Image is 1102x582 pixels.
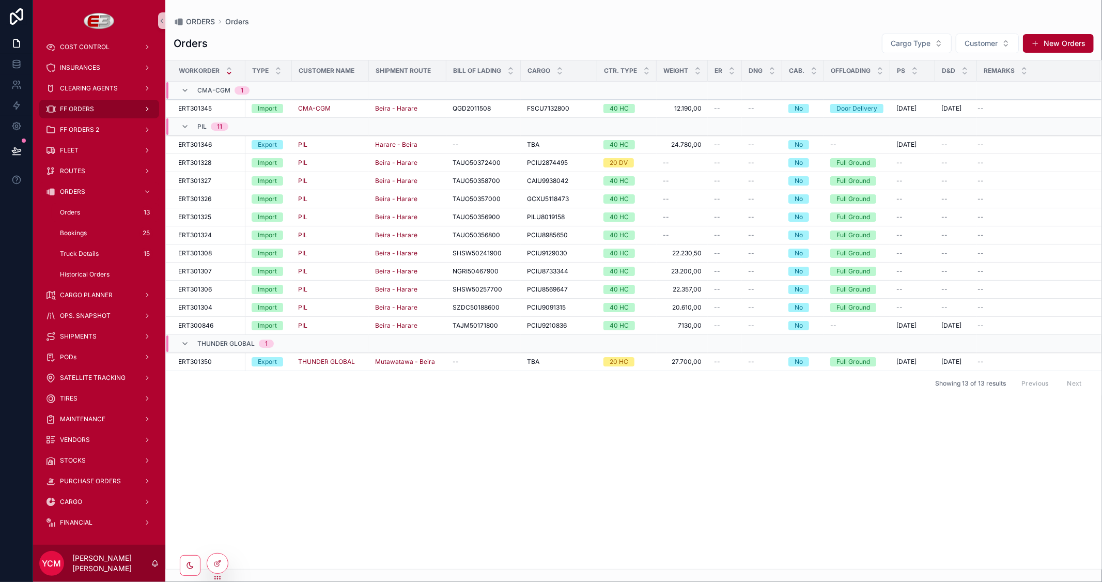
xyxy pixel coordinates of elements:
[663,249,702,257] span: 22.230,50
[896,195,903,203] span: --
[788,176,818,186] a: No
[375,159,417,167] a: Beira - Harare
[836,176,870,186] div: Full Ground
[896,177,929,185] a: --
[610,176,629,186] div: 40 HC
[178,231,239,239] a: ERT301324
[52,244,159,263] a: Truck Details15
[896,141,929,149] a: [DATE]
[258,231,277,240] div: Import
[896,159,929,167] a: --
[375,249,417,257] span: Beira - Harare
[39,100,159,118] a: FF ORDERS
[453,231,515,239] a: TAUO50356800
[795,249,803,258] div: No
[453,159,515,167] a: TAUO50372400
[748,231,776,239] a: --
[603,249,650,258] a: 40 HC
[453,104,515,113] a: QGD2011508
[795,212,803,222] div: No
[603,231,650,240] a: 40 HC
[527,213,591,221] a: PILU8019158
[252,176,286,186] a: Import
[795,176,803,186] div: No
[891,38,930,49] span: Cargo Type
[252,158,286,167] a: Import
[896,249,929,257] a: --
[60,188,85,196] span: ORDERS
[39,141,159,160] a: FLEET
[941,177,971,185] a: --
[258,176,277,186] div: Import
[141,206,153,219] div: 13
[298,159,307,167] a: PIL
[60,229,87,237] span: Bookings
[375,213,440,221] a: Beira - Harare
[84,12,115,29] img: App logo
[788,212,818,222] a: No
[178,213,239,221] a: ERT301325
[375,195,417,203] a: Beira - Harare
[186,17,215,27] span: ORDERS
[375,177,417,185] a: Beira - Harare
[60,43,110,51] span: COST CONTROL
[527,141,539,149] span: TBA
[39,162,159,180] a: ROUTES
[663,104,702,113] a: 12.190,00
[298,141,307,149] span: PIL
[527,159,591,167] a: PCIU2874495
[977,159,1088,167] a: --
[714,141,736,149] a: --
[527,195,591,203] a: GCXU5118473
[795,194,803,204] div: No
[896,104,929,113] a: [DATE]
[748,177,754,185] span: --
[375,141,417,149] a: Harare - Beira
[603,104,650,113] a: 40 HC
[375,104,417,113] a: Beira - Harare
[663,141,702,149] a: 24.780,00
[375,141,440,149] a: Harare - Beira
[298,231,307,239] a: PIL
[375,231,440,239] a: Beira - Harare
[941,195,948,203] span: --
[197,86,230,95] span: CMA-CGM
[714,195,720,203] span: --
[453,231,500,239] span: TAUO50356800
[830,141,836,149] span: --
[527,195,569,203] span: GCXU5118473
[298,195,363,203] a: PIL
[141,248,153,260] div: 15
[714,104,720,113] span: --
[298,231,363,239] a: PIL
[375,213,417,221] a: Beira - Harare
[977,249,1088,257] a: --
[375,231,417,239] span: Beira - Harare
[977,104,984,113] span: --
[663,213,669,221] span: --
[603,140,650,149] a: 40 HC
[830,141,884,149] a: --
[714,159,736,167] a: --
[748,249,776,257] a: --
[298,177,307,185] span: PIL
[941,159,971,167] a: --
[956,34,1019,53] button: Select Button
[714,249,720,257] span: --
[60,250,99,258] span: Truck Details
[977,213,1088,221] a: --
[603,176,650,186] a: 40 HC
[610,194,629,204] div: 40 HC
[298,141,363,149] a: PIL
[298,249,363,257] a: PIL
[375,104,440,113] a: Beira - Harare
[714,104,736,113] a: --
[453,213,515,221] a: TAUO50356900
[941,141,971,149] a: --
[830,194,884,204] a: Full Ground
[977,141,984,149] span: --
